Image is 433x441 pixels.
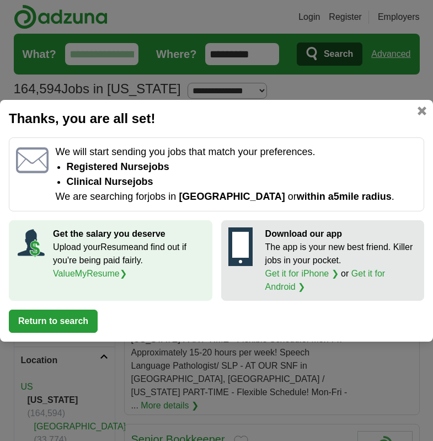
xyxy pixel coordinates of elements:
a: Get it for iPhone ❯ [265,269,339,278]
button: Return to search [9,310,98,333]
p: Upload your Resume and find out if you're being paid fairly. [53,241,205,280]
p: Download our app [265,227,417,241]
p: We are searching for jobs in or . [56,189,417,204]
span: [GEOGRAPHIC_DATA] [179,191,285,202]
h2: Thanks, you are all set! [9,109,424,129]
a: Get it for Android ❯ [265,269,386,291]
li: clinical nurse jobs [67,174,417,189]
span: within a 5 mile radius [297,191,392,202]
a: ValueMyResume❯ [53,269,127,278]
p: Get the salary you deserve [53,227,205,241]
p: The app is your new best friend. Killer jobs in your pocket. or [265,241,417,294]
li: Registered Nurse jobs [67,160,417,174]
p: We will start sending you jobs that match your preferences. [56,145,417,160]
